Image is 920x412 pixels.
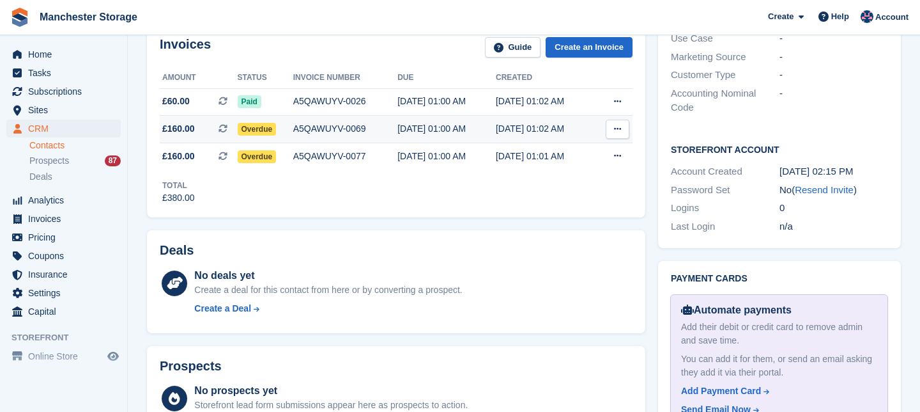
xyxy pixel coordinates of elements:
div: Marketing Source [671,50,779,65]
div: [DATE] 01:02 AM [496,122,594,136]
div: No deals yet [194,268,462,283]
div: Total [162,180,195,191]
span: Settings [28,284,105,302]
span: Invoices [28,210,105,228]
h2: Deals [160,243,194,258]
span: Overdue [238,123,277,136]
div: A5QAWUYV-0069 [293,122,398,136]
a: menu [6,228,121,246]
div: [DATE] 02:15 PM [779,164,888,179]
span: Help [831,10,849,23]
div: Create a Deal [194,302,251,315]
a: menu [6,247,121,265]
div: Password Set [671,183,779,198]
span: Tasks [28,64,105,82]
a: Prospects 87 [29,154,121,168]
a: Create an Invoice [546,37,632,58]
div: £380.00 [162,191,195,205]
div: - [779,31,888,46]
span: Deals [29,171,52,183]
h2: Invoices [160,37,211,58]
th: Amount [160,68,238,88]
span: £160.00 [162,150,195,163]
div: Logins [671,201,779,216]
span: Insurance [28,265,105,283]
a: menu [6,64,121,82]
span: ( ) [792,184,857,195]
span: CRM [28,120,105,138]
div: Automate payments [681,303,877,318]
a: Guide [485,37,541,58]
div: Account Created [671,164,779,179]
div: No prospects yet [194,383,468,399]
div: No [779,183,888,198]
a: menu [6,210,121,228]
span: £160.00 [162,122,195,136]
div: [DATE] 01:00 AM [397,150,496,163]
a: Deals [29,170,121,184]
span: Home [28,45,105,63]
span: Overdue [238,150,277,163]
th: Invoice number [293,68,398,88]
span: Capital [28,303,105,321]
div: A5QAWUYV-0026 [293,95,398,108]
span: Create [768,10,793,23]
a: menu [6,101,121,119]
div: - [779,50,888,65]
a: menu [6,284,121,302]
div: Accounting Nominal Code [671,86,779,115]
div: You can add it for them, or send an email asking they add it via their portal. [681,353,877,379]
h2: Prospects [160,359,222,374]
span: Storefront [11,331,127,344]
a: Create a Deal [194,302,462,315]
span: Subscriptions [28,83,105,100]
a: Add Payment Card [681,384,872,398]
div: [DATE] 01:01 AM [496,150,594,163]
div: Storefront lead form submissions appear here as prospects to action. [194,399,468,412]
span: Analytics [28,191,105,209]
div: [DATE] 01:00 AM [397,122,496,136]
div: Use Case [671,31,779,46]
a: Manchester Storage [34,6,142,28]
a: menu [6,120,121,138]
div: A5QAWUYV-0077 [293,150,398,163]
div: - [779,68,888,83]
th: Status [238,68,293,88]
a: menu [6,347,121,365]
div: 87 [105,155,121,166]
a: Contacts [29,139,121,152]
div: Customer Type [671,68,779,83]
div: Last Login [671,219,779,234]
h2: Payment cards [671,274,888,284]
span: Paid [238,95,261,108]
div: Add their debit or credit card to remove admin and save time. [681,321,877,347]
div: [DATE] 01:02 AM [496,95,594,108]
span: Online Store [28,347,105,365]
img: stora-icon-8386f47178a22dfd0bd8f6a31ec36ba5ce8667c1dd55bd0f319d3a0aa187defe.svg [10,8,29,27]
span: Account [875,11,908,24]
a: menu [6,191,121,209]
div: Add Payment Card [681,384,761,398]
span: Pricing [28,228,105,246]
a: menu [6,303,121,321]
th: Created [496,68,594,88]
a: Resend Invite [795,184,854,195]
a: Preview store [105,349,121,364]
span: Sites [28,101,105,119]
a: menu [6,265,121,283]
h2: Storefront Account [671,143,888,155]
th: Due [397,68,496,88]
span: Prospects [29,155,69,167]
span: £60.00 [162,95,190,108]
a: menu [6,83,121,100]
div: [DATE] 01:00 AM [397,95,496,108]
span: Coupons [28,247,105,265]
div: Create a deal for this contact from here or by converting a prospect. [194,283,462,297]
div: - [779,86,888,115]
a: menu [6,45,121,63]
div: 0 [779,201,888,216]
div: n/a [779,219,888,234]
